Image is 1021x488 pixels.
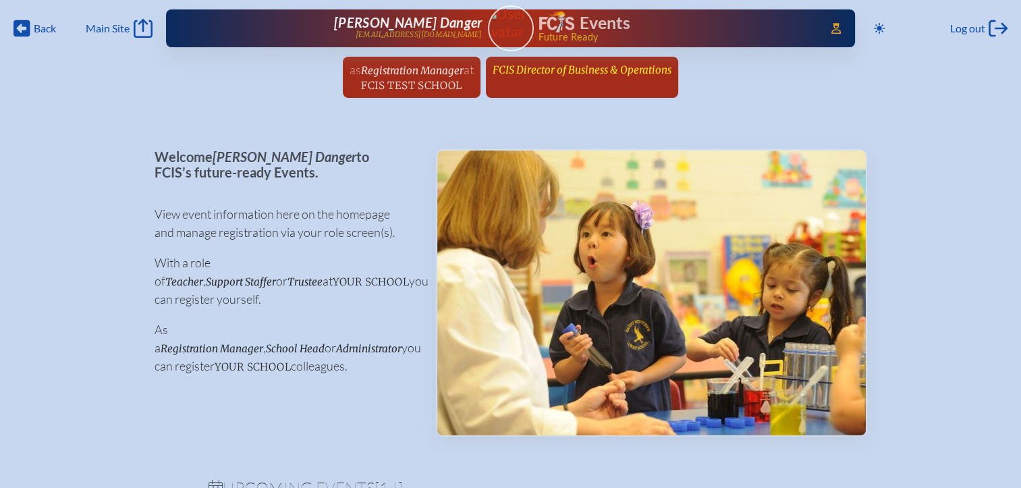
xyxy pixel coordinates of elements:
[350,62,361,77] span: as
[155,254,414,308] p: With a role of , or at you can register yourself.
[155,149,414,180] p: Welcome to FCIS’s future-ready Events.
[336,342,402,355] span: Administrator
[538,32,812,42] span: Future Ready
[482,5,539,40] img: User Avatar
[539,11,812,42] div: FCIS Events — Future ready
[206,275,276,288] span: Support Staffer
[155,321,414,375] p: As a , or you can register colleagues.
[215,360,291,373] span: your school
[34,22,56,35] span: Back
[287,275,323,288] span: Trustee
[487,57,677,82] a: FCIS Director of Business & Operations
[165,275,203,288] span: Teacher
[493,63,671,76] span: FCIS Director of Business & Operations
[488,5,534,51] a: User Avatar
[155,205,414,242] p: View event information here on the homepage and manage registration via your role screen(s).
[333,275,409,288] span: your school
[86,22,130,35] span: Main Site
[344,57,479,98] a: asRegistration ManageratFCIS Test School
[334,14,482,30] span: [PERSON_NAME] Danger
[266,342,325,355] span: School Head
[161,342,263,355] span: Registration Manager
[361,64,464,77] span: Registration Manager
[464,62,474,77] span: at
[213,148,356,165] span: [PERSON_NAME] Danger
[356,30,482,39] p: [EMAIL_ADDRESS][DOMAIN_NAME]
[86,19,152,38] a: Main Site
[209,15,482,42] a: [PERSON_NAME] Danger[EMAIL_ADDRESS][DOMAIN_NAME]
[437,151,866,435] img: Events
[361,79,462,92] span: FCIS Test School
[950,22,985,35] span: Log out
